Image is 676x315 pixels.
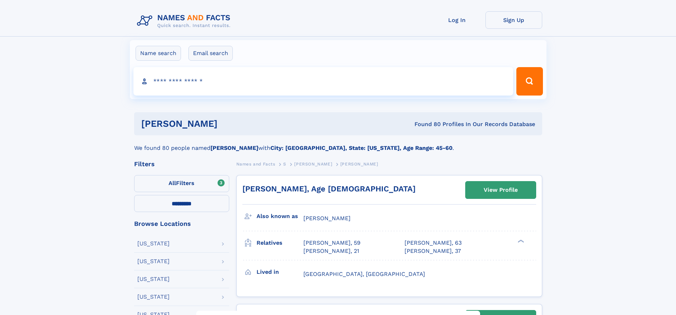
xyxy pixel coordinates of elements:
[303,247,359,255] a: [PERSON_NAME], 21
[169,180,176,186] span: All
[257,237,303,249] h3: Relatives
[236,159,275,168] a: Names and Facts
[405,239,462,247] a: [PERSON_NAME], 63
[340,162,378,167] span: [PERSON_NAME]
[516,239,524,244] div: ❯
[484,182,518,198] div: View Profile
[516,67,543,96] button: Search Button
[257,210,303,222] h3: Also known as
[141,119,316,128] h1: [PERSON_NAME]
[405,247,461,255] a: [PERSON_NAME], 37
[257,266,303,278] h3: Lived in
[485,11,542,29] a: Sign Up
[134,161,229,167] div: Filters
[188,46,233,61] label: Email search
[133,67,513,96] input: search input
[134,11,236,31] img: Logo Names and Facts
[303,215,351,222] span: [PERSON_NAME]
[137,241,170,246] div: [US_STATE]
[429,11,485,29] a: Log In
[136,46,181,61] label: Name search
[283,162,286,167] span: S
[137,276,170,282] div: [US_STATE]
[316,120,535,128] div: Found 80 Profiles In Our Records Database
[283,159,286,168] a: S
[134,135,542,152] div: We found 80 people named with .
[137,294,170,300] div: [US_STATE]
[294,162,332,167] span: [PERSON_NAME]
[242,184,416,193] a: [PERSON_NAME], Age [DEMOGRAPHIC_DATA]
[294,159,332,168] a: [PERSON_NAME]
[270,145,452,151] b: City: [GEOGRAPHIC_DATA], State: [US_STATE], Age Range: 45-60
[303,271,425,277] span: [GEOGRAPHIC_DATA], [GEOGRAPHIC_DATA]
[137,259,170,264] div: [US_STATE]
[134,221,229,227] div: Browse Locations
[210,145,258,151] b: [PERSON_NAME]
[466,181,536,199] a: View Profile
[134,175,229,192] label: Filters
[303,239,361,247] a: [PERSON_NAME], 59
